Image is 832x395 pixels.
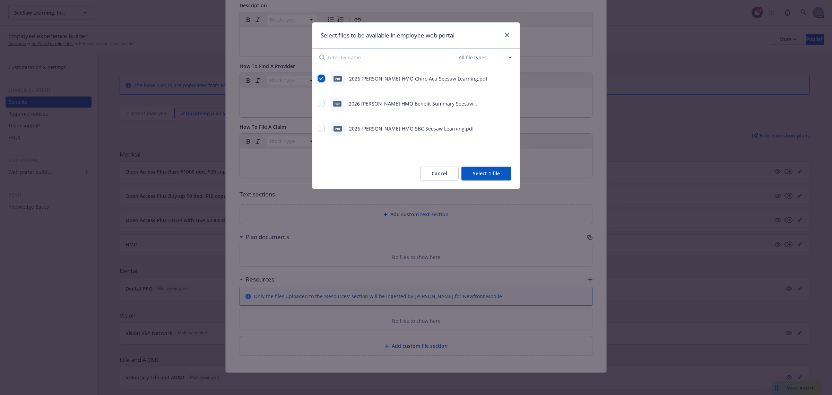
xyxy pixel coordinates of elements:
[508,100,514,107] button: preview file
[497,125,502,132] button: download file
[349,100,477,114] span: 2026 [PERSON_NAME] HMO Benefit Summary Seesaw Learning.pdf
[333,126,342,131] span: pdf
[497,100,502,107] button: download file
[349,75,487,82] span: 2026 [PERSON_NAME] HMO Chiro Acu Seesaw Learning.pdf
[508,75,514,82] button: preview file
[503,31,511,39] a: close
[319,54,325,60] svg: Search
[461,167,511,180] button: Select 1 file
[420,167,459,180] button: Cancel
[328,49,457,66] input: Filter by name
[508,125,514,132] button: preview file
[333,76,342,81] span: pdf
[321,31,454,40] h1: Select files to be available in employee web portal
[349,125,474,132] span: 2026 [PERSON_NAME] HMO SBC Seesaw Learning.pdf
[497,75,502,82] button: download file
[333,101,341,106] span: pdf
